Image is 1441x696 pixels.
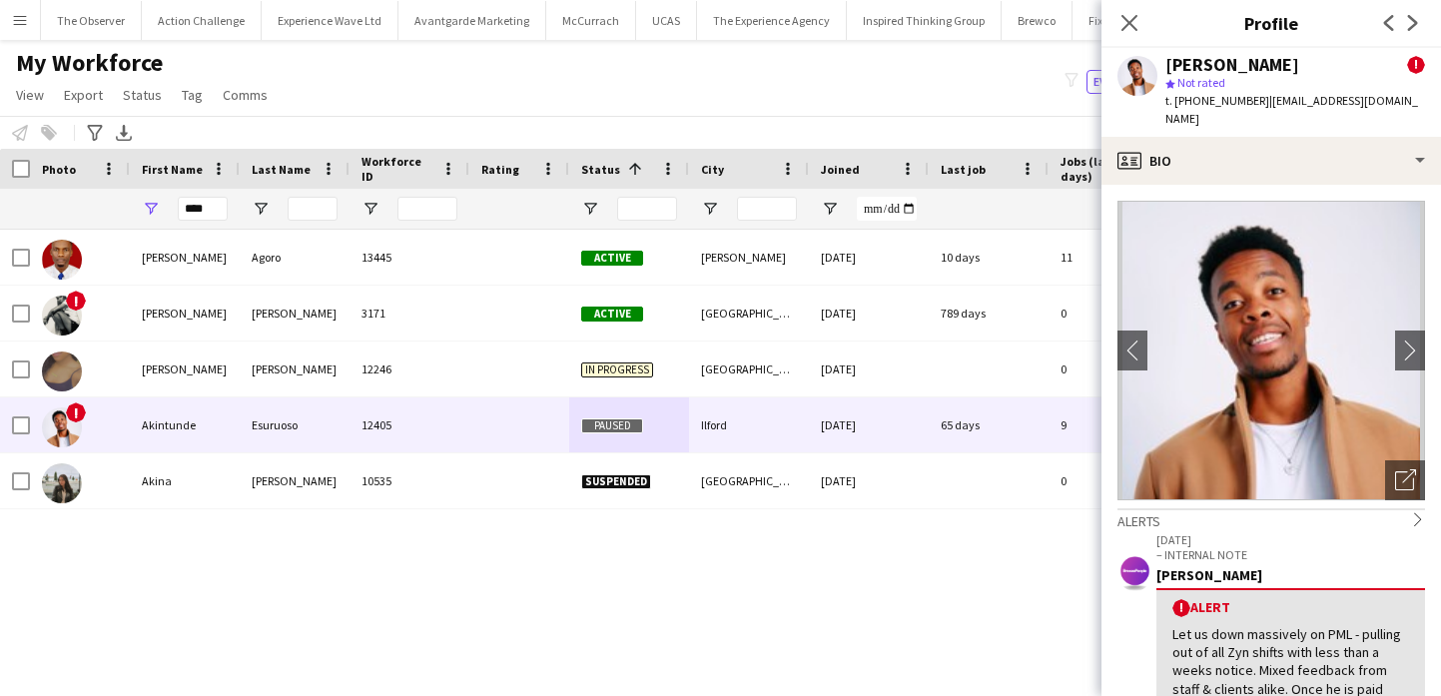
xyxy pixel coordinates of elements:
[115,82,170,108] a: Status
[697,1,847,40] button: The Experience Agency
[130,286,240,341] div: [PERSON_NAME]
[809,230,929,285] div: [DATE]
[42,407,82,447] img: Akintunde Esuruoso
[546,1,636,40] button: McCurrach
[64,86,103,104] span: Export
[929,230,1049,285] div: 10 days
[1156,566,1425,584] div: [PERSON_NAME]
[240,397,350,452] div: Esuruoso
[1172,599,1190,617] span: !
[130,230,240,285] div: [PERSON_NAME]
[701,200,719,218] button: Open Filter Menu
[1117,201,1425,500] img: Crew avatar or photo
[42,351,82,391] img: Sakinah McKoy
[66,291,86,311] span: !
[178,197,228,221] input: First Name Filter Input
[581,474,651,489] span: Suspended
[809,453,929,508] div: [DATE]
[215,82,276,108] a: Comms
[636,1,697,40] button: UCAS
[112,121,136,145] app-action-btn: Export XLSX
[240,342,350,396] div: [PERSON_NAME]
[350,286,469,341] div: 3171
[1049,453,1178,508] div: 0
[130,397,240,452] div: Akintunde
[42,296,82,336] img: Sakinah Maynard
[809,397,929,452] div: [DATE]
[252,162,311,177] span: Last Name
[240,286,350,341] div: [PERSON_NAME]
[1165,93,1269,108] span: t. [PHONE_NUMBER]
[16,86,44,104] span: View
[689,397,809,452] div: Ilford
[689,342,809,396] div: [GEOGRAPHIC_DATA]
[223,86,268,104] span: Comms
[66,402,86,422] span: !
[821,162,860,177] span: Joined
[350,342,469,396] div: 12246
[142,162,203,177] span: First Name
[397,197,457,221] input: Workforce ID Filter Input
[262,1,398,40] button: Experience Wave Ltd
[398,1,546,40] button: Avantgarde Marketing
[252,200,270,218] button: Open Filter Menu
[1177,75,1225,90] span: Not rated
[929,286,1049,341] div: 789 days
[8,82,52,108] a: View
[941,162,986,177] span: Last job
[1049,286,1178,341] div: 0
[929,397,1049,452] div: 65 days
[240,453,350,508] div: [PERSON_NAME]
[361,200,379,218] button: Open Filter Menu
[689,286,809,341] div: [GEOGRAPHIC_DATA]
[1407,56,1425,74] span: !
[83,121,107,145] app-action-btn: Advanced filters
[1165,93,1418,126] span: | [EMAIL_ADDRESS][DOMAIN_NAME]
[350,453,469,508] div: 10535
[581,251,643,266] span: Active
[41,1,142,40] button: The Observer
[689,230,809,285] div: [PERSON_NAME]
[361,154,433,184] span: Workforce ID
[617,197,677,221] input: Status Filter Input
[1101,10,1441,36] h3: Profile
[1002,1,1073,40] button: Brewco
[737,197,797,221] input: City Filter Input
[847,1,1002,40] button: Inspired Thinking Group
[581,418,643,433] span: Paused
[142,200,160,218] button: Open Filter Menu
[1049,397,1178,452] div: 9
[130,453,240,508] div: Akina
[130,342,240,396] div: [PERSON_NAME]
[857,197,917,221] input: Joined Filter Input
[56,82,111,108] a: Export
[809,342,929,396] div: [DATE]
[1165,56,1299,74] div: [PERSON_NAME]
[701,162,724,177] span: City
[1385,460,1425,500] div: Open photos pop-in
[581,307,643,322] span: Active
[16,48,163,78] span: My Workforce
[689,453,809,508] div: [GEOGRAPHIC_DATA]
[1156,532,1425,547] p: [DATE]
[182,86,203,104] span: Tag
[481,162,519,177] span: Rating
[42,463,82,503] img: Akina Nolan
[821,200,839,218] button: Open Filter Menu
[142,1,262,40] button: Action Challenge
[809,286,929,341] div: [DATE]
[1049,342,1178,396] div: 0
[350,230,469,285] div: 13445
[1049,230,1178,285] div: 11
[42,162,76,177] span: Photo
[240,230,350,285] div: Agoro
[581,200,599,218] button: Open Filter Menu
[1117,508,1425,530] div: Alerts
[42,240,82,280] img: Akinola Agoro
[581,162,620,177] span: Status
[1086,70,1186,94] button: Everyone4,520
[1061,154,1142,184] span: Jobs (last 90 days)
[1156,547,1425,562] p: – INTERNAL NOTE
[123,86,162,104] span: Status
[350,397,469,452] div: 12405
